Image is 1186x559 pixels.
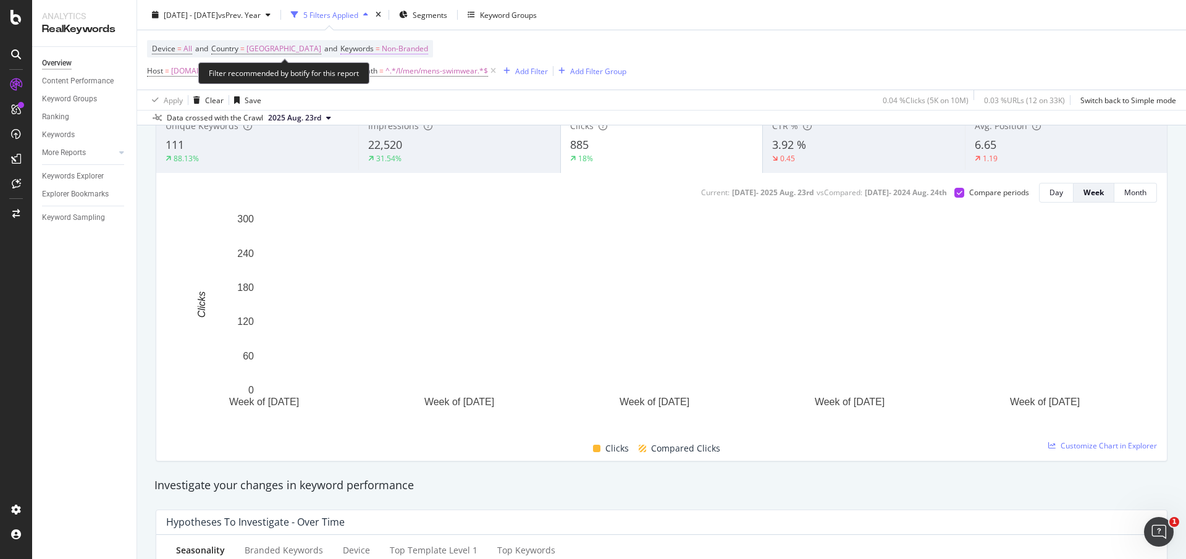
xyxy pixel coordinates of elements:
text: Week of [DATE] [424,397,494,407]
span: Segments [413,9,447,20]
div: Compare periods [969,187,1029,198]
span: Non-Branded [382,40,428,57]
div: Day [1049,187,1063,198]
svg: A chart. [166,212,1143,427]
span: Clicks [570,120,594,132]
span: Country [211,43,238,54]
span: 111 [166,137,184,152]
button: 5 Filters Applied [286,5,373,25]
button: Add Filter [498,64,548,78]
div: Add Filter Group [570,65,626,76]
div: 18% [578,153,593,164]
span: and [324,43,337,54]
div: Overview [42,57,72,70]
div: [DATE] - 2025 Aug. 23rd [732,187,814,198]
div: Top Keywords [497,544,555,557]
div: RealKeywords [42,22,127,36]
span: = [177,43,182,54]
span: 3.92 % [772,137,806,152]
div: 1.19 [983,153,998,164]
span: [DATE] - [DATE] [164,9,218,20]
iframe: Intercom live chat [1144,517,1174,547]
span: Clicks [605,441,629,456]
button: Segments [394,5,452,25]
span: Host [147,65,163,76]
div: Clear [205,95,224,105]
span: and [195,43,208,54]
a: Customize Chart in Explorer [1048,440,1157,451]
text: 60 [243,351,254,361]
div: More Reports [42,146,86,159]
span: Unique Keywords [166,120,238,132]
span: = [376,43,380,54]
a: Keywords [42,128,128,141]
span: = [165,65,169,76]
span: = [379,65,384,76]
a: Keyword Sampling [42,211,128,224]
div: Save [245,95,261,105]
a: Ranking [42,111,128,124]
text: Week of [DATE] [620,397,689,407]
span: 2025 Aug. 23rd [268,112,321,124]
a: Keywords Explorer [42,170,128,183]
div: 0.03 % URLs ( 12 on 33K ) [984,95,1065,105]
div: Seasonality [176,544,225,557]
div: Data crossed with the Crawl [167,112,263,124]
div: 88.13% [174,153,199,164]
div: Filter recommended by botify for this report [198,62,369,84]
text: Week of [DATE] [1010,397,1080,407]
span: 1 [1169,517,1179,527]
text: Clicks [196,292,207,318]
text: Week of [DATE] [815,397,885,407]
div: 5 Filters Applied [303,9,358,20]
text: 300 [237,214,254,224]
button: Week [1074,183,1114,203]
div: Keyword Groups [480,9,537,20]
button: Day [1039,183,1074,203]
div: Keyword Sampling [42,211,105,224]
button: Switch back to Simple mode [1075,90,1176,110]
div: Current: [701,187,730,198]
div: Branded Keywords [245,544,323,557]
span: Customize Chart in Explorer [1061,440,1157,451]
div: Month [1124,187,1146,198]
div: [DATE] - 2024 Aug. 24th [865,187,947,198]
text: 180 [237,282,254,293]
div: 0.04 % Clicks ( 5K on 10M ) [883,95,969,105]
span: [DOMAIN_NAME] [171,62,231,80]
button: Apply [147,90,183,110]
span: vs Prev. Year [218,9,261,20]
a: Explorer Bookmarks [42,188,128,201]
div: Week [1083,187,1104,198]
span: 22,520 [368,137,402,152]
div: 31.54% [376,153,402,164]
div: Investigate your changes in keyword performance [154,477,1169,494]
button: 2025 Aug. 23rd [263,111,336,125]
button: Clear [188,90,224,110]
div: Ranking [42,111,69,124]
text: Week of [DATE] [229,397,299,407]
div: Explorer Bookmarks [42,188,109,201]
div: Device [343,544,370,557]
span: [GEOGRAPHIC_DATA] [246,40,321,57]
div: Content Performance [42,75,114,88]
span: 885 [570,137,589,152]
button: Save [229,90,261,110]
button: Keyword Groups [463,5,542,25]
span: = [240,43,245,54]
a: Overview [42,57,128,70]
div: 0.45 [780,153,795,164]
div: Analytics [42,10,127,22]
div: Hypotheses to Investigate - Over Time [166,516,345,528]
span: Compared Clicks [651,441,720,456]
span: CTR % [772,120,798,132]
text: 240 [237,248,254,258]
span: Impressions [368,120,419,132]
text: 120 [237,316,254,327]
div: Keywords [42,128,75,141]
button: Month [1114,183,1157,203]
span: 6.65 [975,137,996,152]
a: Content Performance [42,75,128,88]
div: times [373,9,384,21]
text: 0 [248,385,254,395]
